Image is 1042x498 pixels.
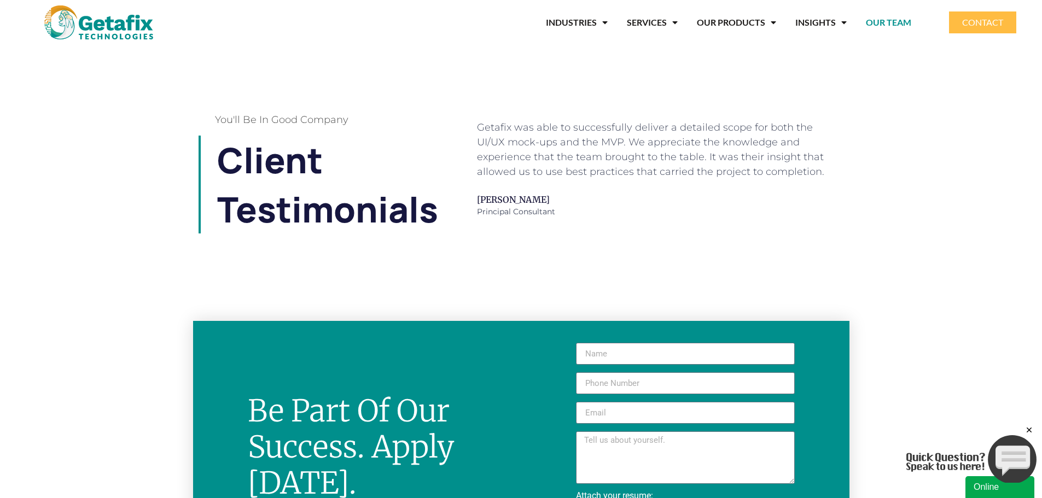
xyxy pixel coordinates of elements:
[477,193,838,206] span: [PERSON_NAME]
[906,425,1037,483] iframe: chat widget
[576,402,795,424] input: Email
[965,474,1037,498] iframe: chat widget
[576,343,795,365] input: Name
[576,372,795,394] input: Only numbers and phone characters (#, -, *, etc) are accepted.
[477,120,838,179] div: Getafix was able to successfully deliver a detailed scope for both the UI/UX mock-ups and the MVP...
[962,18,1003,27] span: CONTACT
[439,109,849,229] div: 2 / 3
[439,109,849,229] div: Slides
[546,10,608,35] a: INDUSTRIES
[866,10,911,35] a: OUR TEAM
[44,5,153,39] img: web and mobile application development company
[697,10,776,35] a: OUR PRODUCTS
[795,10,847,35] a: INSIGHTS
[203,10,911,35] nav: Menu
[477,206,838,218] span: Principal Consultant
[949,11,1016,33] a: CONTACT
[217,136,406,233] h2: Client Testimonials
[215,115,406,125] h4: You'll be in good company
[627,10,678,35] a: SERVICES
